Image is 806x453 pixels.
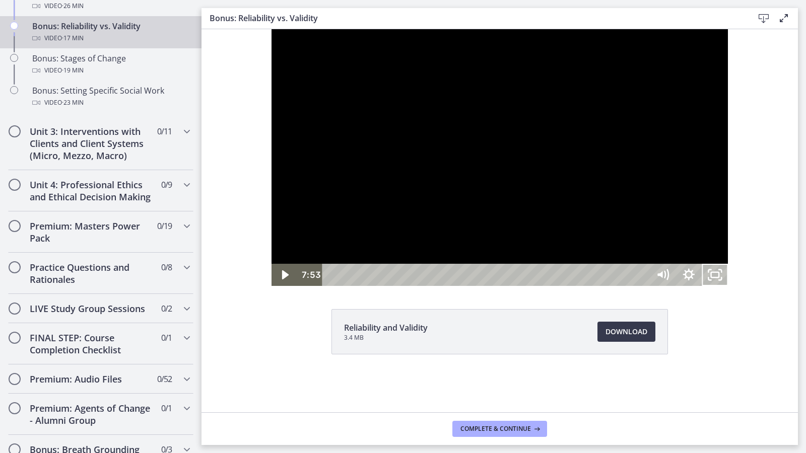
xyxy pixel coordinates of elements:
[32,64,189,77] div: Video
[157,125,172,137] span: 0 / 11
[30,125,153,162] h2: Unit 3: Interventions with Clients and Client Systems (Micro, Mezzo, Macro)
[210,12,737,24] h3: Bonus: Reliability vs. Validity
[606,326,647,338] span: Download
[161,332,172,344] span: 0 / 1
[30,332,153,356] h2: FINAL STEP: Course Completion Checklist
[161,179,172,191] span: 0 / 9
[161,303,172,315] span: 0 / 2
[344,334,428,342] span: 3.4 MB
[32,52,189,77] div: Bonus: Stages of Change
[448,235,474,257] button: Mute
[161,261,172,273] span: 0 / 8
[157,220,172,232] span: 0 / 19
[32,97,189,109] div: Video
[30,261,153,285] h2: Practice Questions and Rationales
[30,402,153,426] h2: Premium: Agents of Change - Alumni Group
[30,220,153,244] h2: Premium: Masters Power Pack
[62,32,84,44] span: · 17 min
[62,97,84,109] span: · 23 min
[201,29,798,286] iframe: Video Lesson
[452,421,547,437] button: Complete & continue
[30,373,153,385] h2: Premium: Audio Files
[32,85,189,109] div: Bonus: Setting Specific Social Work
[460,425,531,433] span: Complete & continue
[597,322,655,342] a: Download
[30,179,153,203] h2: Unit 4: Professional Ethics and Ethical Decision Making
[32,20,189,44] div: Bonus: Reliability vs. Validity
[344,322,428,334] span: Reliability and Validity
[30,303,153,315] h2: LIVE Study Group Sessions
[500,235,526,257] button: Unfullscreen
[474,235,500,257] button: Show settings menu
[161,402,172,414] span: 0 / 1
[62,64,84,77] span: · 19 min
[32,32,189,44] div: Video
[157,373,172,385] span: 0 / 52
